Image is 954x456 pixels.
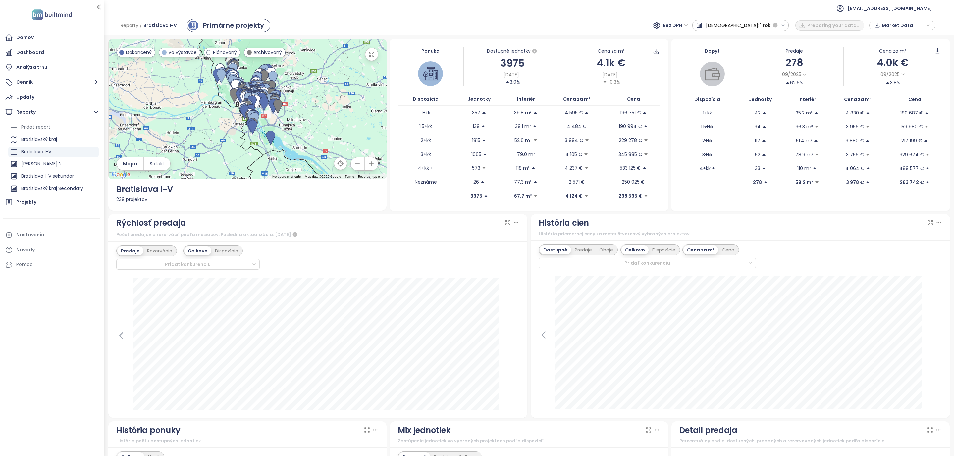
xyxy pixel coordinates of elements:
div: [PERSON_NAME] 2 [8,159,99,169]
button: Cenník [3,76,100,89]
button: [DEMOGRAPHIC_DATA]:1 rok [692,20,789,31]
span: 09/2025 [782,71,801,78]
th: Interiér [504,93,548,106]
p: 4 484 € [567,123,587,130]
p: 4 105 € [565,151,582,158]
div: 3.0% [505,78,520,86]
span: caret-up [483,152,487,157]
p: 26 [473,178,479,186]
span: caret-down [925,152,930,157]
p: 250 025 € [622,178,645,186]
p: 33 [755,165,760,172]
div: 3.8% [885,79,900,86]
td: 1.5+kk [398,119,454,133]
span: [DEMOGRAPHIC_DATA]: [706,20,759,31]
p: 4 064 € [845,165,865,172]
span: caret-down [924,124,929,129]
p: 196 751 € [620,109,641,116]
button: Mapa [117,157,143,170]
p: 217 199 € [901,137,922,144]
div: Bratislava I-V [8,147,99,157]
span: caret-up [925,166,930,171]
span: Plánovaný [213,49,237,56]
span: caret-down [865,152,870,157]
div: Domov [16,33,34,42]
div: Predaje [571,245,596,254]
div: Bratislavský kraj Secondary [21,184,83,193]
img: wallet [705,67,720,81]
div: Cena za m² [683,245,718,254]
p: 345 885 € [618,151,642,158]
a: Open this area in Google Maps (opens a new window) [110,170,132,179]
button: Satelit [144,157,170,170]
p: 4 237 € [565,164,583,172]
span: caret-up [866,111,870,115]
div: História priemernej ceny za meter štvorcový vybraných projektov. [539,231,942,237]
span: caret-up [812,166,817,171]
div: 239 projektov [116,196,379,203]
div: Updaty [16,93,34,101]
span: caret-down [815,152,819,157]
span: Dokončený [126,49,152,56]
p: 34 [755,123,761,130]
div: Dashboard [16,48,44,57]
div: Dostupné [540,245,571,254]
div: Celkovo [621,245,649,254]
td: 3+kk [398,147,454,161]
td: 1+kk [679,106,735,120]
p: 4 595 € [565,109,583,116]
td: 1+kk [398,106,454,119]
span: Satelit [150,160,164,167]
div: 62.6% [785,79,803,86]
div: button [873,21,932,30]
p: 190 994 € [619,123,642,130]
th: Cena [887,93,942,106]
span: caret-up [762,152,766,157]
p: 110 m² [797,165,811,172]
p: 278 [753,179,762,186]
div: Cena za m² [598,47,625,55]
div: Bratislavský kraj [8,134,99,145]
div: Predaje [745,47,843,55]
p: 59.2 m² [795,179,813,186]
span: caret-up [642,110,647,115]
a: Projekty [3,196,100,209]
div: Rýchlosť predaja [116,217,186,229]
div: Bratislava I-V sekundar [21,172,74,180]
p: 533 125 € [620,164,641,172]
span: caret-down [865,124,870,129]
div: Ponuka [398,47,463,55]
span: caret-up [505,80,510,84]
span: caret-down [644,152,648,157]
p: 489 577 € [899,165,924,172]
div: Primárne projekty [203,21,264,30]
p: 79.0 m² [517,151,535,158]
p: 573 [472,164,480,172]
p: 36.3 m² [796,123,813,130]
a: Dashboard [3,46,100,59]
span: caret-up [885,80,890,85]
img: house [423,66,438,81]
img: logo [30,8,74,22]
th: Cena [607,93,660,106]
img: Google [110,170,132,179]
div: História cien [539,217,589,229]
span: caret-up [532,124,537,129]
span: caret-down [584,194,589,198]
p: 3975 [470,192,482,200]
span: caret-up [925,111,929,115]
a: Návody [3,243,100,256]
div: Dispozície [649,245,679,254]
span: caret-up [531,166,536,170]
span: caret-up [865,180,870,185]
p: 3 994 € [565,137,583,144]
p: 4 830 € [846,109,864,116]
span: caret-up [762,111,767,115]
span: caret-up [762,138,766,143]
span: caret-down [584,152,588,157]
a: Updaty [3,91,100,104]
span: caret-up [642,166,647,170]
div: Projekty [16,198,36,206]
p: 39.8 m² [514,109,532,116]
